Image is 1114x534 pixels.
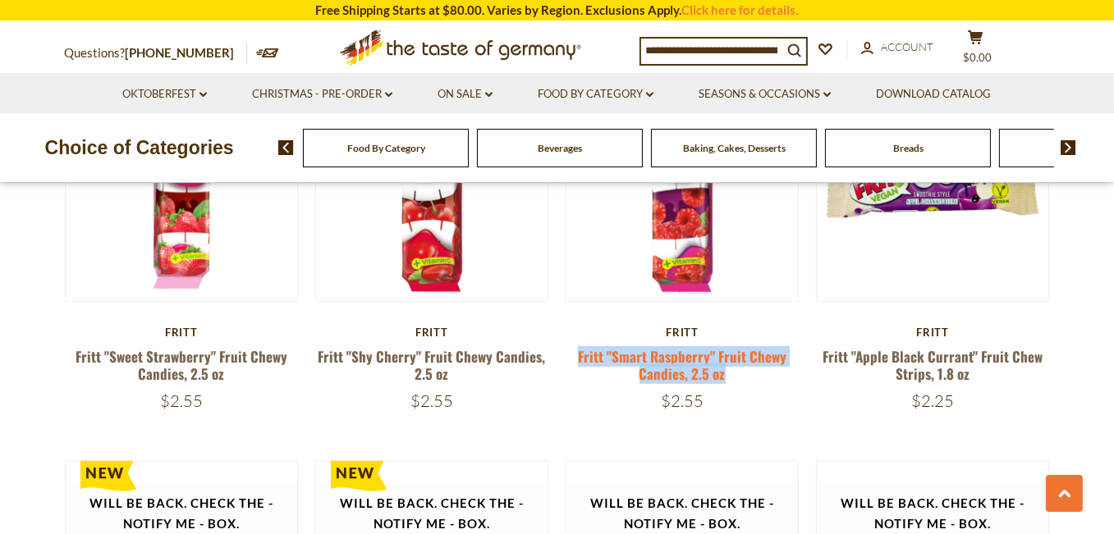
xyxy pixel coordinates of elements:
a: On Sale [438,85,493,103]
a: Fritt "Smart Raspberry" Fruit Chewy Candies, 2.5 oz [578,346,786,384]
a: Beverages [538,142,582,154]
a: Baking, Cakes, Desserts [683,142,786,154]
a: Breads [893,142,924,154]
a: Click here for details. [682,2,799,17]
img: previous arrow [278,140,294,155]
img: Fritt [566,70,799,302]
span: $0.00 [963,51,992,64]
a: Seasons & Occasions [699,85,831,103]
a: Account [861,39,934,57]
img: Fritt [66,70,298,302]
span: Account [882,40,934,53]
span: $2.55 [661,390,704,411]
span: $2.25 [911,390,954,411]
a: [PHONE_NUMBER] [126,45,235,60]
a: Christmas - PRE-ORDER [252,85,392,103]
div: Fritt [566,326,800,339]
div: Fritt [315,326,549,339]
div: Fritt [65,326,299,339]
p: Questions? [65,43,247,64]
a: Fritt "Sweet Strawberry" Fruit Chewy Candies, 2.5 oz [76,346,287,384]
span: $2.55 [410,390,453,411]
div: Fritt [816,326,1050,339]
img: next arrow [1061,140,1076,155]
img: Fritt [817,70,1049,302]
a: Food By Category [347,142,425,154]
a: Fritt "Apple Black Currant" Fruit Chew Strips, 1.8 oz [823,346,1043,384]
a: Food By Category [538,85,653,103]
a: Download Catalog [876,85,991,103]
a: Oktoberfest [122,85,207,103]
button: $0.00 [951,30,1001,71]
img: Fritt [316,70,548,302]
span: $2.55 [160,390,203,411]
a: Fritt "Shy Cherry" Fruit Chewy Candies, 2.5 oz [318,346,545,384]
